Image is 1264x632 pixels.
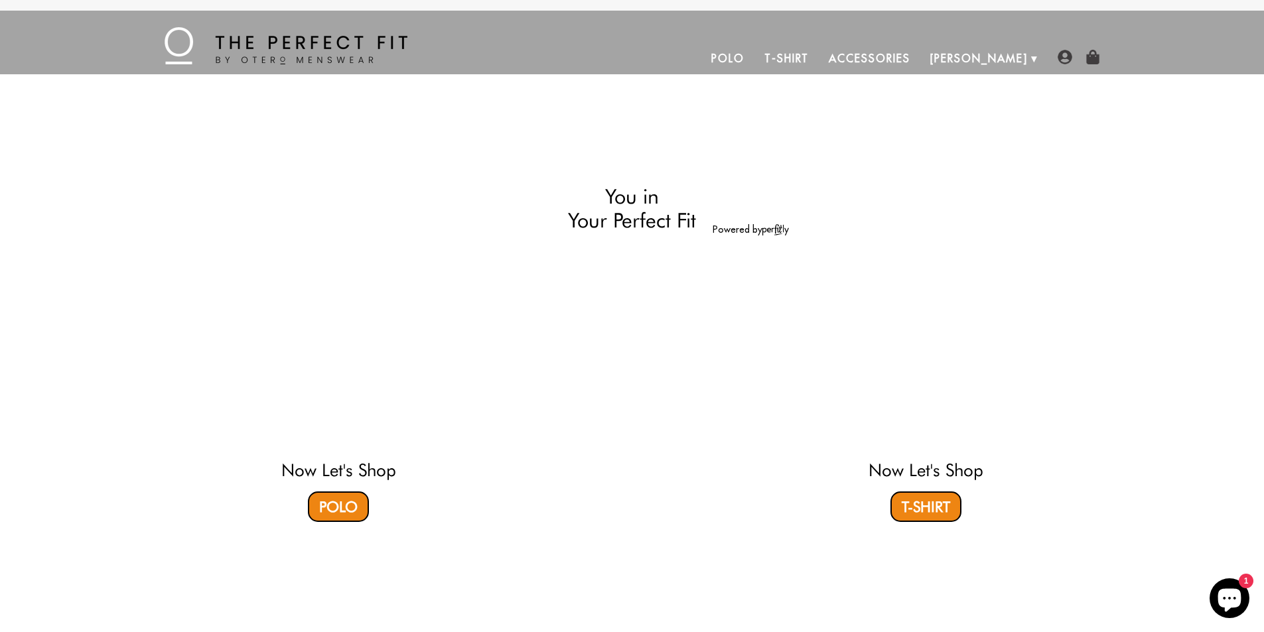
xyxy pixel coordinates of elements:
a: Polo [308,491,369,522]
a: Polo [701,42,754,74]
a: Now Let's Shop [281,460,396,480]
a: Accessories [819,42,920,74]
a: T-Shirt [890,491,961,522]
img: user-account-icon.png [1058,50,1072,64]
inbox-online-store-chat: Shopify online store chat [1206,578,1253,621]
img: shopping-bag-icon.png [1086,50,1100,64]
img: perfitly-logo_73ae6c82-e2e3-4a36-81b1-9e913f6ac5a1.png [762,224,789,235]
a: Powered by [713,223,789,235]
a: [PERSON_NAME] [920,42,1038,74]
h2: You in Your Perfect Fit [476,184,789,233]
a: T-Shirt [754,42,819,74]
img: The Perfect Fit - by Otero Menswear - Logo [165,27,407,64]
a: Now Let's Shop [869,460,983,480]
